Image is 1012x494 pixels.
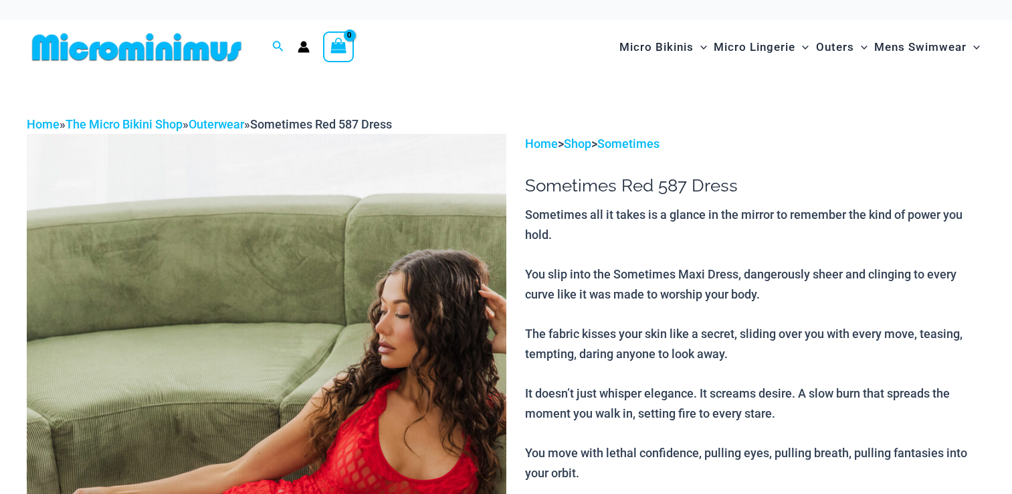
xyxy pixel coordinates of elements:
a: Sometimes [597,137,660,151]
p: > > [525,134,985,154]
a: Search icon link [272,39,284,56]
a: Account icon link [298,41,310,53]
a: Home [27,117,60,131]
a: Mens SwimwearMenu ToggleMenu Toggle [871,27,983,68]
a: OutersMenu ToggleMenu Toggle [813,27,871,68]
a: Outerwear [189,117,244,131]
h1: Sometimes Red 587 Dress [525,175,985,196]
span: Outers [816,30,854,64]
span: Micro Bikinis [619,30,694,64]
nav: Site Navigation [614,25,985,70]
a: Home [525,137,558,151]
a: Micro BikinisMenu ToggleMenu Toggle [616,27,710,68]
a: View Shopping Cart, empty [323,31,354,62]
span: Menu Toggle [694,30,707,64]
span: Menu Toggle [795,30,809,64]
a: Micro LingerieMenu ToggleMenu Toggle [710,27,812,68]
a: The Micro Bikini Shop [66,117,183,131]
span: Micro Lingerie [714,30,795,64]
span: Menu Toggle [967,30,980,64]
span: Sometimes Red 587 Dress [250,117,392,131]
span: » » » [27,117,392,131]
span: Mens Swimwear [874,30,967,64]
a: Shop [564,137,591,151]
span: Menu Toggle [854,30,868,64]
img: MM SHOP LOGO FLAT [27,32,247,62]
